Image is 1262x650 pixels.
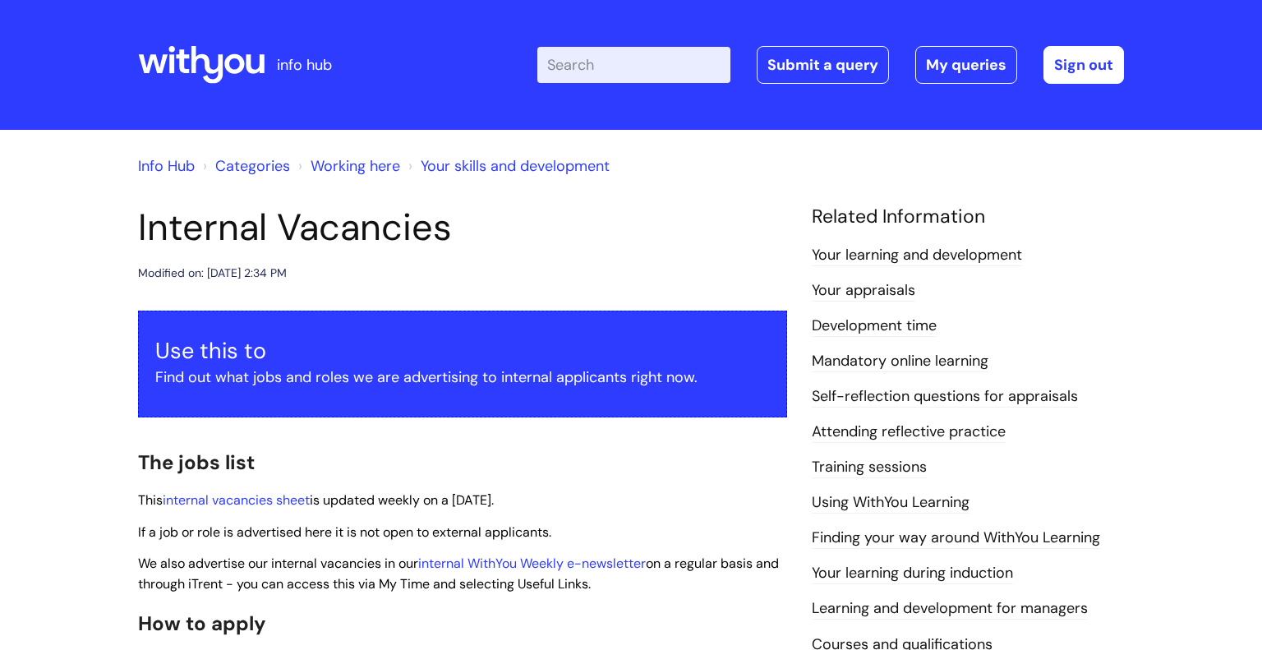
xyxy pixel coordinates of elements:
[812,205,1124,228] h4: Related Information
[138,491,494,509] span: This is updated weekly on a [DATE].
[215,156,290,176] a: Categories
[155,338,770,364] h3: Use this to
[138,449,255,475] span: The jobs list
[812,351,988,372] a: Mandatory online learning
[915,46,1017,84] a: My queries
[1043,46,1124,84] a: Sign out
[311,156,400,176] a: Working here
[812,598,1088,620] a: Learning and development for managers
[812,492,970,514] a: Using WithYou Learning
[812,316,937,337] a: Development time
[537,47,730,83] input: Search
[812,422,1006,443] a: Attending reflective practice
[138,611,266,636] span: How to apply
[138,555,779,592] span: We also advertise our internal vacancies in our on a regular basis and through iTrent - you can a...
[163,491,310,509] a: internal vacancies sheet
[812,528,1100,549] a: Finding your way around WithYou Learning
[757,46,889,84] a: Submit a query
[138,156,195,176] a: Info Hub
[155,364,770,390] p: Find out what jobs and roles we are advertising to internal applicants right now.
[199,153,290,179] li: Solution home
[812,280,915,302] a: Your appraisals
[404,153,610,179] li: Your skills and development
[812,386,1078,408] a: Self-reflection questions for appraisals
[537,46,1124,84] div: | -
[138,263,287,284] div: Modified on: [DATE] 2:34 PM
[421,156,610,176] a: Your skills and development
[277,52,332,78] p: info hub
[812,245,1022,266] a: Your learning and development
[138,205,787,250] h1: Internal Vacancies
[418,555,646,572] a: internal WithYou Weekly e-newsletter
[812,457,927,478] a: Training sessions
[138,523,551,541] span: If a job or role is advertised here it is not open to external applicants.
[812,563,1013,584] a: Your learning during induction
[294,153,400,179] li: Working here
